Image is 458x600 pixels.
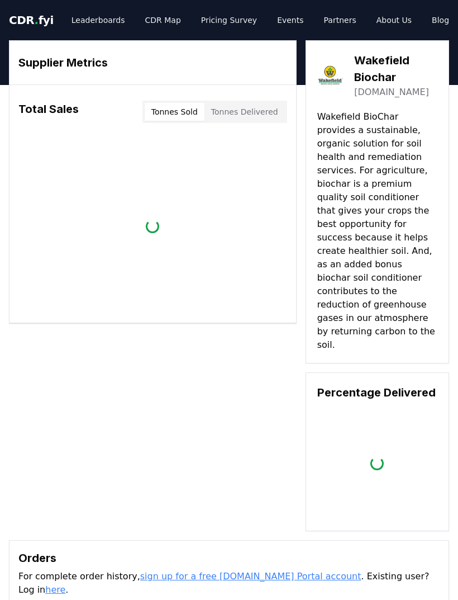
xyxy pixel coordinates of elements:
span: . [35,13,39,27]
a: Blog [423,10,458,30]
a: CDR.fyi [9,12,54,28]
h3: Percentage Delivered [317,384,437,401]
img: Wakefield Biochar-logo [317,63,344,89]
a: About Us [368,10,421,30]
p: For complete order history, . Existing user? Log in . [18,570,440,597]
a: Partners [315,10,365,30]
h3: Orders [18,550,440,566]
nav: Main [63,10,458,30]
h3: Total Sales [18,101,79,123]
div: loading [370,456,384,471]
a: Leaderboards [63,10,134,30]
a: Events [268,10,312,30]
button: Tonnes Delivered [204,103,285,121]
button: Tonnes Sold [145,103,204,121]
a: Pricing Survey [192,10,266,30]
span: CDR fyi [9,13,54,27]
a: [DOMAIN_NAME] [354,86,429,99]
h3: Wakefield Biochar [354,52,437,86]
p: Wakefield BioChar provides a sustainable, organic solution for soil health and remediation servic... [317,110,437,352]
div: loading [145,219,160,233]
h3: Supplier Metrics [18,54,287,71]
a: sign up for a free [DOMAIN_NAME] Portal account [140,571,361,582]
a: CDR Map [136,10,190,30]
a: here [45,584,65,595]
